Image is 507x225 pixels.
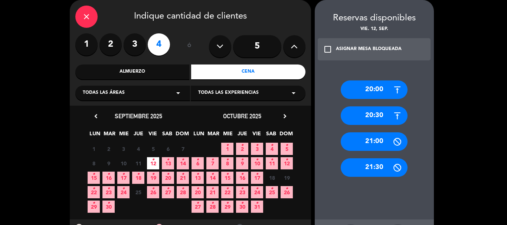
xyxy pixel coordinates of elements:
span: 26 [281,186,293,198]
i: • [107,183,110,195]
span: VIE [147,129,159,142]
span: 30 [236,201,248,213]
i: • [122,168,125,180]
i: • [211,168,214,180]
span: MAR [103,129,115,142]
span: 3 [251,143,263,155]
span: 10 [251,157,263,169]
span: 2 [236,143,248,155]
span: 25 [266,186,278,198]
i: • [256,154,258,166]
i: • [122,183,125,195]
span: 18 [266,172,278,184]
i: • [167,183,169,195]
span: 27 [192,201,204,213]
i: • [211,197,214,209]
i: • [256,197,258,209]
span: 10 [117,157,130,169]
span: Todas las experiencias [198,89,259,97]
div: Reservas disponibles [315,11,434,26]
i: • [226,197,229,209]
span: 29 [221,201,233,213]
span: 2 [102,143,115,155]
i: • [271,183,273,195]
i: • [241,139,243,151]
span: 23 [236,186,248,198]
label: 2 [99,33,122,56]
span: 5 [147,143,159,155]
div: Almuerzo [75,64,190,79]
i: • [92,197,95,209]
i: • [181,168,184,180]
span: 20 [162,172,174,184]
span: JUE [132,129,144,142]
span: 6 [192,157,204,169]
i: • [271,139,273,151]
span: septiembre 2025 [115,112,162,120]
span: 9 [102,157,115,169]
i: • [137,168,140,180]
span: 8 [221,157,233,169]
i: • [211,154,214,166]
span: 13 [192,172,204,184]
span: 21 [206,186,219,198]
span: 9 [236,157,248,169]
span: 22 [88,186,100,198]
span: 25 [132,186,144,198]
i: close [82,12,91,21]
div: Indique cantidad de clientes [75,6,305,28]
i: • [211,183,214,195]
span: 11 [132,157,144,169]
i: • [107,197,110,209]
div: 20:00 [341,80,408,99]
i: • [241,154,243,166]
span: 30 [102,201,115,213]
span: MIE [222,129,234,142]
div: vie. 12, sep. [315,26,434,33]
span: 6 [162,143,174,155]
span: JUE [236,129,248,142]
i: • [152,168,154,180]
span: MAR [207,129,219,142]
i: • [285,183,288,195]
span: 8 [88,157,100,169]
span: 7 [177,143,189,155]
div: 20:30 [341,106,408,125]
span: 21 [177,172,189,184]
span: VIE [251,129,263,142]
span: 1 [88,143,100,155]
i: • [167,154,169,166]
span: 19 [147,172,159,184]
span: DOM [176,129,188,142]
i: • [196,154,199,166]
span: 12 [281,157,293,169]
div: 21:00 [341,132,408,151]
i: • [256,139,258,151]
span: 24 [117,186,130,198]
span: 17 [117,172,130,184]
span: octubre 2025 [223,112,261,120]
span: 14 [177,157,189,169]
span: LUN [193,129,205,142]
span: 17 [251,172,263,184]
span: 26 [147,186,159,198]
span: 1 [221,143,233,155]
span: 28 [206,201,219,213]
i: arrow_drop_down [174,89,183,97]
span: 4 [266,143,278,155]
span: SAB [265,129,277,142]
span: 22 [221,186,233,198]
span: 16 [236,172,248,184]
i: • [241,183,243,195]
i: • [226,183,229,195]
span: 19 [281,172,293,184]
i: • [152,183,154,195]
span: 31 [251,201,263,213]
i: • [167,168,169,180]
i: • [152,154,154,166]
span: 27 [162,186,174,198]
span: 12 [147,157,159,169]
i: • [92,168,95,180]
span: 3 [117,143,130,155]
label: 4 [148,33,170,56]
